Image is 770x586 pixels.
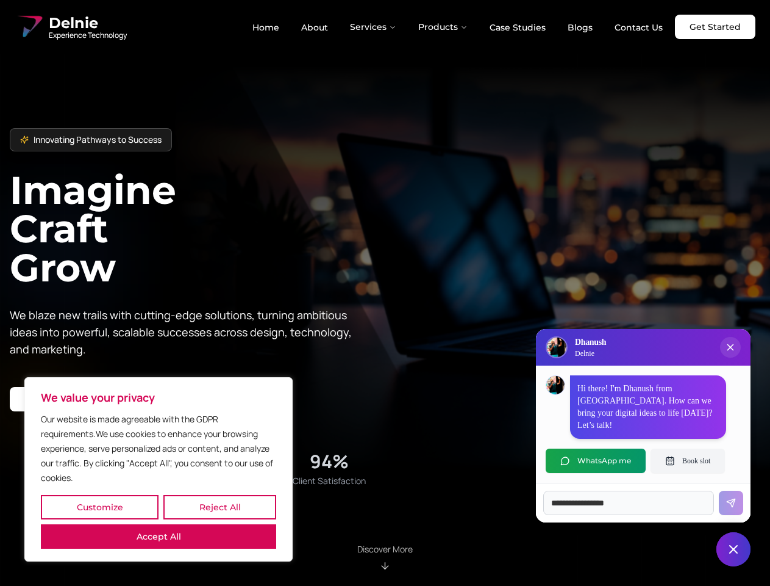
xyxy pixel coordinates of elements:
[243,15,672,39] nav: Main
[357,543,413,555] p: Discover More
[10,387,149,411] a: Start your project with us
[310,450,349,472] div: 94%
[15,12,44,42] img: Delnie Logo
[558,17,602,38] a: Blogs
[163,495,276,519] button: Reject All
[651,449,725,473] button: Book slot
[10,171,385,286] h1: Imagine Craft Grow
[243,17,289,38] a: Home
[357,543,413,571] div: Scroll to About section
[49,31,127,40] span: Experience Technology
[675,15,755,39] a: Get Started
[41,390,276,405] p: We value your privacy
[41,412,276,485] p: Our website is made agreeable with the GDPR requirements.We use cookies to enhance your browsing ...
[547,338,566,357] img: Delnie Logo
[605,17,672,38] a: Contact Us
[546,376,565,394] img: Dhanush
[49,13,127,33] span: Delnie
[34,134,162,146] span: Innovating Pathways to Success
[575,336,606,349] h3: Dhanush
[291,17,338,38] a: About
[340,15,406,39] button: Services
[41,524,276,549] button: Accept All
[575,349,606,358] p: Delnie
[720,337,741,358] button: Close chat popup
[716,532,750,566] button: Close chat
[546,449,646,473] button: WhatsApp me
[293,475,366,487] span: Client Satisfaction
[15,12,127,42] a: Delnie Logo Full
[41,495,159,519] button: Customize
[10,306,361,358] p: We blaze new trails with cutting-edge solutions, turning ambitious ideas into powerful, scalable ...
[480,17,555,38] a: Case Studies
[408,15,477,39] button: Products
[577,383,719,432] p: Hi there! I'm Dhanush from [GEOGRAPHIC_DATA]. How can we bring your digital ideas to life [DATE]?...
